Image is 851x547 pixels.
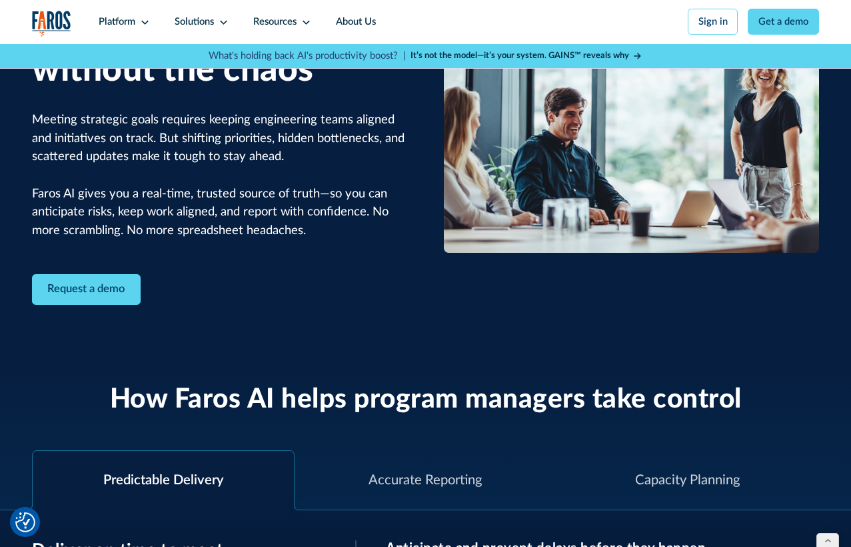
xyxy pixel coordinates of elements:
[32,274,140,304] a: Contact Modal
[15,512,35,532] img: Revisit consent button
[103,470,224,490] div: Predictable Delivery
[99,15,135,29] div: Platform
[748,9,819,35] a: Get a demo
[32,11,71,36] a: home
[411,49,642,62] a: It’s not the model—it’s your system. GAINS™ reveals why
[15,512,35,532] button: Cookie Settings
[411,51,629,60] strong: It’s not the model—it’s your system. GAINS™ reveals why
[110,384,742,416] h2: How Faros AI helps program managers take control
[635,470,740,490] div: Capacity Planning
[32,111,407,240] p: Meeting strategic goals requires keeping engineering teams aligned and initiatives on track. But ...
[369,470,482,490] div: Accurate Reporting
[175,15,214,29] div: Solutions
[253,15,297,29] div: Resources
[32,11,71,36] img: Logo of the analytics and reporting company Faros.
[209,49,406,63] p: What's holding back AI's productivity boost? |
[688,9,738,35] a: Sign in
